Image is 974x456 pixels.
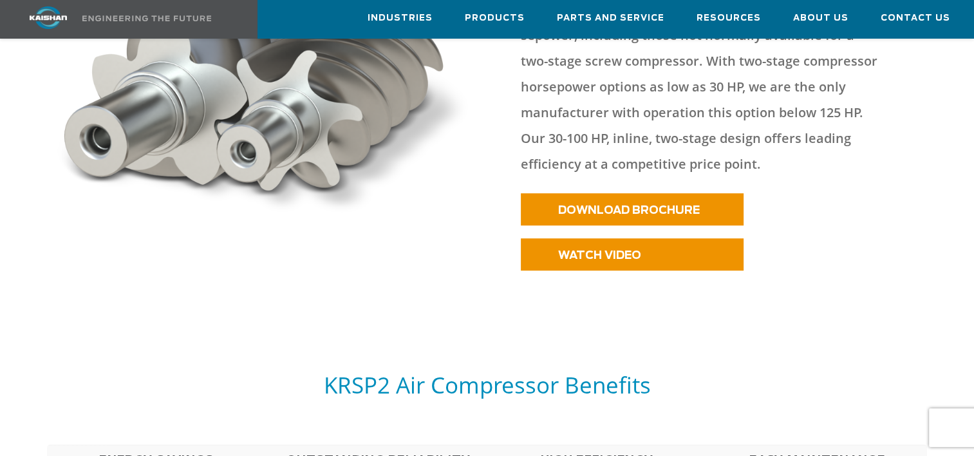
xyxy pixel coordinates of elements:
span: Industries [368,11,433,26]
a: About Us [793,1,848,35]
a: DOWNLOAD BROCHURE [521,193,744,225]
a: Industries [368,1,433,35]
span: Resources [697,11,761,26]
a: Parts and Service [557,1,664,35]
span: Products [465,11,525,26]
span: DOWNLOAD BROCHURE [558,205,700,216]
span: WATCH VIDEO [558,250,641,261]
a: Contact Us [881,1,950,35]
a: Products [465,1,525,35]
span: About Us [793,11,848,26]
img: Engineering the future [82,15,211,21]
span: Contact Us [881,11,950,26]
h5: KRSP2 Air Compressor Benefits [47,370,928,399]
span: Parts and Service [557,11,664,26]
a: Resources [697,1,761,35]
a: WATCH VIDEO [521,238,744,271]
